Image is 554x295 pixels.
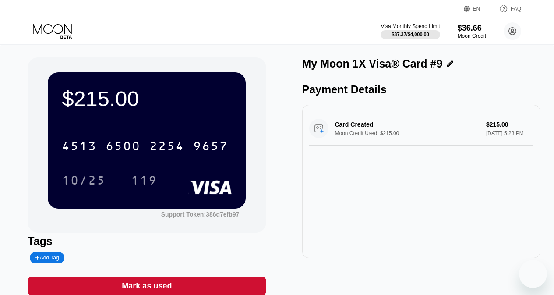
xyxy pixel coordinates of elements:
[381,23,440,39] div: Visa Monthly Spend Limit$37.37/$4,000.00
[149,140,184,154] div: 2254
[30,252,64,263] div: Add Tag
[106,140,141,154] div: 6500
[55,169,112,191] div: 10/25
[381,23,440,29] div: Visa Monthly Spend Limit
[62,86,232,111] div: $215.00
[458,24,486,33] div: $36.66
[473,6,480,12] div: EN
[35,255,59,261] div: Add Tag
[464,4,490,13] div: EN
[458,33,486,39] div: Moon Credit
[62,174,106,188] div: 10/25
[56,135,233,157] div: 4513650022549657
[511,6,521,12] div: FAQ
[124,169,164,191] div: 119
[490,4,521,13] div: FAQ
[302,57,443,70] div: My Moon 1X Visa® Card #9
[28,235,266,248] div: Tags
[458,24,486,39] div: $36.66Moon Credit
[62,140,97,154] div: 4513
[193,140,228,154] div: 9657
[131,174,157,188] div: 119
[161,211,240,218] div: Support Token:386d7efb97
[122,281,172,291] div: Mark as used
[392,32,429,37] div: $37.37 / $4,000.00
[519,260,547,288] iframe: Button to launch messaging window
[161,211,240,218] div: Support Token: 386d7efb97
[302,83,540,96] div: Payment Details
